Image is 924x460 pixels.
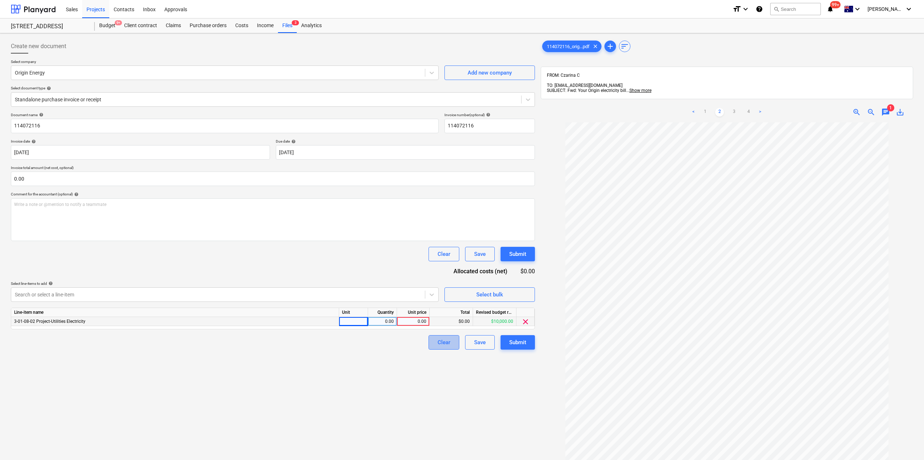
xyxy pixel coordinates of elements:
a: Page 4 [744,108,753,117]
div: Budget [95,18,120,33]
div: Revised budget remaining [473,308,516,317]
button: Save [465,335,495,350]
iframe: Chat Widget [888,425,924,460]
div: Save [474,338,486,347]
div: Add new company [468,68,512,77]
span: help [73,192,79,197]
div: Due date [276,139,535,144]
span: 3 [292,20,299,25]
a: Page 1 [701,108,709,117]
span: add [606,42,615,51]
input: Invoice number [444,119,535,133]
span: help [30,139,36,144]
span: Show more [629,88,651,93]
span: 1 [887,104,894,111]
a: Purchase orders [185,18,231,33]
div: Unit price [397,308,430,317]
span: zoom_out [867,108,876,117]
div: Allocated costs (net) [441,267,519,275]
span: SUBJECT: Fwd: Your Origin electricity bill [547,88,626,93]
span: ... [626,88,651,93]
input: Document name [11,119,439,133]
div: Files [278,18,297,33]
p: Invoice total amount (net cost, optional) [11,165,535,172]
button: Save [465,247,495,261]
span: sort [620,42,629,51]
div: $0.00 [519,267,535,275]
a: Analytics [297,18,326,33]
span: FROM: Czarina C [547,73,580,78]
div: Submit [509,338,526,347]
div: Clear [438,249,450,259]
div: Quantity [368,308,397,317]
div: 0.00 [371,317,394,326]
span: 99+ [830,1,841,8]
div: Line-item name [11,308,339,317]
p: Select company [11,59,439,66]
div: 0.00 [400,317,426,326]
span: Create new document [11,42,66,51]
a: Page 3 [730,108,738,117]
span: clear [521,317,530,326]
button: Clear [429,335,459,350]
div: Invoice number (optional) [444,113,535,117]
div: 114072116_orig...pdf [542,41,602,52]
span: [PERSON_NAME] [868,6,904,12]
div: Clear [438,338,450,347]
a: Budget9+ [95,18,120,33]
span: clear [591,42,600,51]
div: Select bulk [476,290,503,299]
a: Previous page [689,108,698,117]
a: Claims [161,18,185,33]
span: help [47,281,53,286]
a: Files3 [278,18,297,33]
button: Search [770,3,821,15]
button: Select bulk [444,287,535,302]
a: Next page [756,108,764,117]
div: [STREET_ADDRESS] [11,23,86,30]
button: Clear [429,247,459,261]
div: Document name [11,113,439,117]
button: Add new company [444,66,535,80]
a: Client contract [120,18,161,33]
span: 114072116_orig...pdf [543,44,594,49]
a: Page 2 is your current page [715,108,724,117]
span: help [45,86,51,90]
input: Invoice total amount (net cost, optional) [11,172,535,186]
button: Submit [501,335,535,350]
div: Save [474,249,486,259]
div: Select document type [11,86,535,90]
span: search [773,6,779,12]
a: Costs [231,18,253,33]
span: help [290,139,296,144]
span: help [38,113,43,117]
input: Due date not specified [276,145,535,160]
i: format_size [733,5,741,13]
i: Knowledge base [756,5,763,13]
div: Total [430,308,473,317]
div: Unit [339,308,368,317]
span: TO: [EMAIL_ADDRESS][DOMAIN_NAME] [547,83,623,88]
a: Income [253,18,278,33]
button: Submit [501,247,535,261]
i: keyboard_arrow_down [741,5,750,13]
div: Invoice date [11,139,270,144]
span: zoom_in [852,108,861,117]
span: help [485,113,490,117]
i: notifications [827,5,834,13]
span: chat [881,108,890,117]
i: keyboard_arrow_down [853,5,862,13]
span: 3-01-08-02 Project-Utilities Electricity [14,319,85,324]
span: save_alt [896,108,904,117]
div: Submit [509,249,526,259]
div: Comment for the accountant (optional) [11,192,535,197]
input: Invoice date not specified [11,145,270,160]
span: 9+ [115,20,122,25]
